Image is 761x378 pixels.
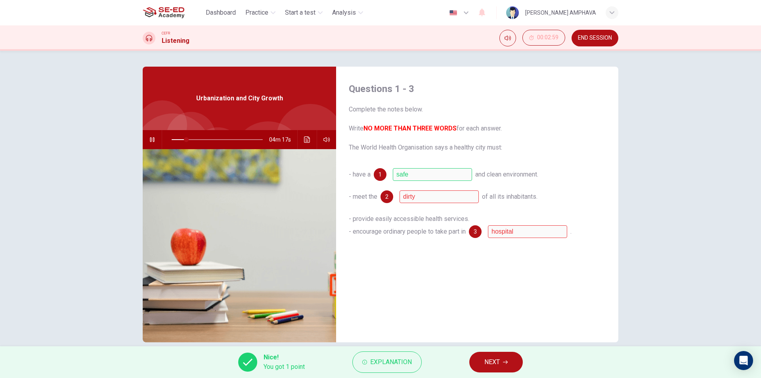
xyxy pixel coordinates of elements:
span: Practice [245,8,268,17]
span: Analysis [332,8,356,17]
button: Click to see the audio transcription [301,130,314,149]
button: Dashboard [203,6,239,20]
button: Analysis [329,6,366,20]
img: SE-ED Academy logo [143,5,184,21]
span: CEFR [162,31,170,36]
button: 00:02:59 [522,30,565,46]
button: Start a test [282,6,326,20]
div: Mute [499,30,516,46]
input: safe [393,168,472,181]
img: en [448,10,458,16]
div: Open Intercom Messenger [734,351,753,370]
h4: Questions 1 - 3 [349,83,606,95]
span: . [570,228,572,235]
h1: Listening [162,36,189,46]
span: 04m 17s [269,130,297,149]
span: Start a test [285,8,315,17]
input: local government [488,225,567,238]
span: 2 [385,194,388,200]
button: Practice [242,6,279,20]
span: - meet the [349,193,377,200]
span: - provide easily accessible health services. - encourage ordinary people to take part in [349,215,469,235]
span: Complete the notes below. Write for each answer. The World Health Organisation says a healthy cit... [349,105,606,152]
span: NEXT [484,357,500,368]
span: - have a [349,171,371,178]
span: 1 [379,172,382,177]
div: [PERSON_NAME] AMPHAVA [525,8,596,17]
button: Explanation [352,351,422,373]
a: SE-ED Academy logo [143,5,203,21]
span: of all its inhabitants. [482,193,537,200]
b: NO MORE THAN THREE WORDS [363,125,457,132]
span: END SESSION [578,35,612,41]
span: 00:02:59 [537,35,558,41]
span: Urbanization and City Growth [196,94,283,103]
span: Dashboard [206,8,236,17]
span: Nice! [264,353,305,362]
input: basic needs [400,190,479,203]
span: Explanation [370,357,412,368]
img: Urbanization and City Growth [143,149,336,342]
span: and clean environment. [475,171,538,178]
span: You got 1 point [264,362,305,372]
span: 3 [474,229,477,234]
button: NEXT [469,352,523,372]
button: END SESSION [572,30,618,46]
div: Hide [522,30,565,46]
img: Profile picture [506,6,519,19]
